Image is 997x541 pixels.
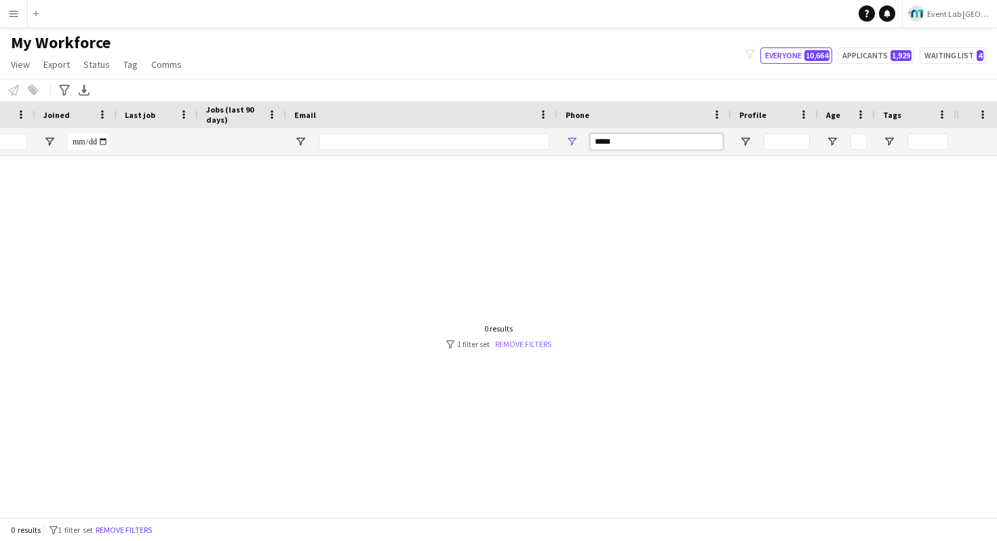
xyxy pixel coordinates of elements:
[495,339,551,349] a: Remove filters
[908,5,924,22] img: Logo
[566,136,578,148] button: Open Filter Menu
[146,56,187,73] a: Comms
[590,134,723,150] input: Phone Filter Input
[826,110,840,120] span: Age
[927,9,992,19] span: Event Lab [GEOGRAPHIC_DATA]
[123,58,138,71] span: Tag
[56,82,73,98] app-action-btn: Advanced filters
[977,50,983,61] span: 4
[883,136,895,148] button: Open Filter Menu
[907,134,948,150] input: Tags Filter Input
[764,134,810,150] input: Profile Filter Input
[446,339,551,349] div: 1 filter set
[83,58,110,71] span: Status
[43,136,56,148] button: Open Filter Menu
[76,82,92,98] app-action-btn: Export XLSX
[68,134,109,150] input: Joined Filter Input
[294,110,316,120] span: Email
[125,110,155,120] span: Last job
[151,58,182,71] span: Comms
[739,136,751,148] button: Open Filter Menu
[826,136,838,148] button: Open Filter Menu
[118,56,143,73] a: Tag
[78,56,115,73] a: Status
[43,58,70,71] span: Export
[11,33,111,53] span: My Workforce
[43,110,70,120] span: Joined
[920,47,986,64] button: Waiting list4
[891,50,912,61] span: 1,929
[319,134,549,150] input: Email Filter Input
[446,323,551,334] div: 0 results
[566,110,589,120] span: Phone
[5,56,35,73] a: View
[58,525,93,535] span: 1 filter set
[11,58,30,71] span: View
[760,47,832,64] button: Everyone10,664
[206,104,262,125] span: Jobs (last 90 days)
[804,50,829,61] span: 10,664
[294,136,307,148] button: Open Filter Menu
[883,110,901,120] span: Tags
[851,134,867,150] input: Age Filter Input
[38,56,75,73] a: Export
[739,110,766,120] span: Profile
[838,47,914,64] button: Applicants1,929
[93,523,155,538] button: Remove filters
